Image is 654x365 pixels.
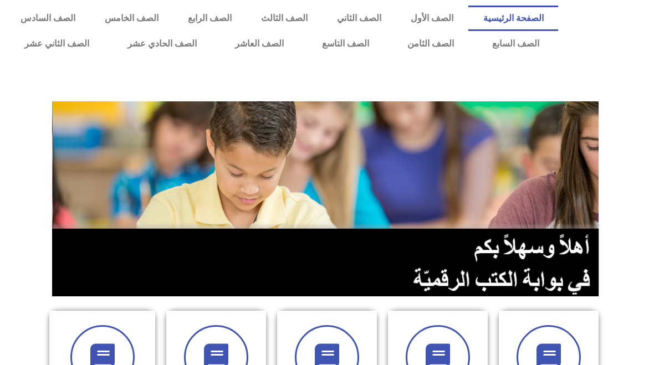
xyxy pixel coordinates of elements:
a: الصف التاسع [303,31,389,56]
a: الصف السابع [473,31,558,56]
a: الصف الثاني [323,6,396,31]
a: الصف الثاني عشر [6,31,109,56]
a: الصف الحادي عشر [109,31,216,56]
a: الصف الأول [396,6,468,31]
a: الصف العاشر [216,31,303,56]
a: الصف الثامن [388,31,473,56]
a: الصف الخامس [90,6,173,31]
a: الصف الرابع [173,6,246,31]
a: الصف السادس [6,6,90,31]
a: الصفحة الرئيسية [468,6,558,31]
a: الصف الثالث [246,6,322,31]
